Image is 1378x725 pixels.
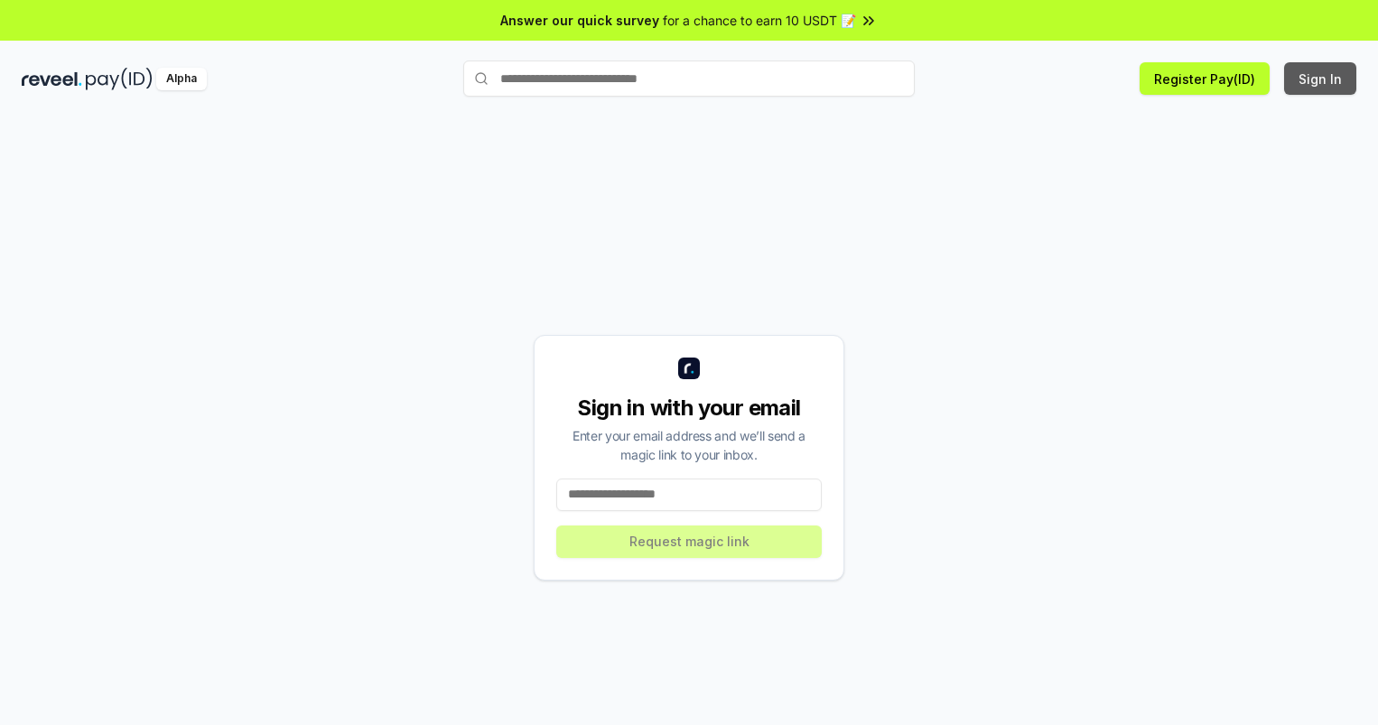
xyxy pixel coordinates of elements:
[1140,62,1270,95] button: Register Pay(ID)
[22,68,82,90] img: reveel_dark
[678,358,700,379] img: logo_small
[1284,62,1356,95] button: Sign In
[556,426,822,464] div: Enter your email address and we’ll send a magic link to your inbox.
[663,11,856,30] span: for a chance to earn 10 USDT 📝
[500,11,659,30] span: Answer our quick survey
[556,394,822,423] div: Sign in with your email
[86,68,153,90] img: pay_id
[156,68,207,90] div: Alpha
